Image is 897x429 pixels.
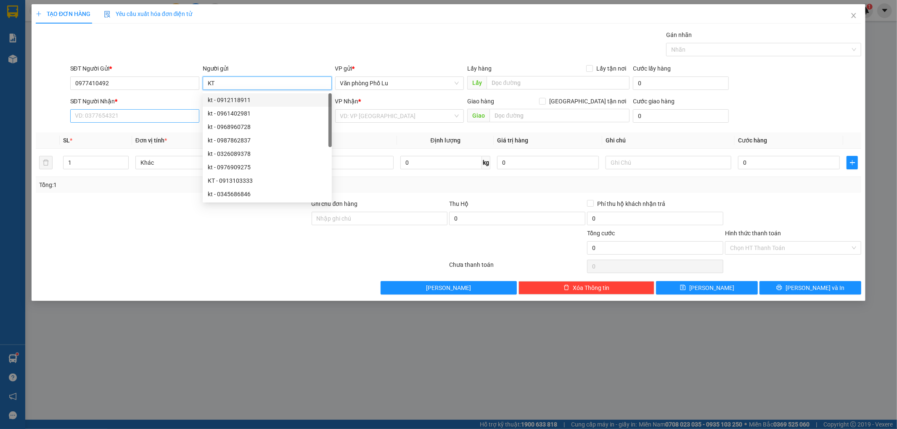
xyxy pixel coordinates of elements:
span: plus [847,159,857,166]
th: Ghi chú [602,132,735,149]
div: KT - 0913103333 [208,176,327,185]
span: Giao [467,109,490,122]
span: TẠO ĐƠN HÀNG [36,11,90,17]
input: Dọc đường [490,109,630,122]
span: Giá trị hàng [497,137,528,144]
span: VP Nhận [335,98,359,105]
div: kt - 0968960728 [208,122,327,132]
input: Cước giao hàng [633,109,729,123]
span: Phí thu hộ khách nhận trả [594,199,669,208]
span: Thu Hộ [449,200,468,207]
button: deleteXóa Thông tin [519,281,655,295]
img: icon [104,11,111,18]
button: [PERSON_NAME] [381,281,517,295]
div: kt - 0326089378 [203,147,332,161]
input: Cước lấy hàng [633,76,729,90]
span: Xóa Thông tin [573,283,609,292]
span: Lấy hàng [467,65,492,72]
span: delete [564,284,569,291]
button: save[PERSON_NAME] [656,281,758,295]
div: KT - 0913103333 [203,174,332,187]
span: save [680,284,686,291]
div: Chưa thanh toán [449,260,587,275]
span: Cước hàng [738,137,767,144]
button: Close [842,4,865,28]
span: Lấy [467,76,487,89]
div: kt - 0987862837 [203,134,332,147]
span: SL [63,137,70,144]
div: kt - 0976909275 [203,161,332,174]
span: kg [482,156,490,169]
button: printer[PERSON_NAME] và In [759,281,861,295]
div: kt - 0326089378 [208,149,327,158]
span: Văn phòng Phố Lu [340,77,459,89]
div: kt - 0976909275 [208,163,327,172]
label: Gán nhãn [666,32,692,38]
span: Khác [140,156,256,169]
div: kt - 0345686846 [203,187,332,201]
span: Định lượng [431,137,460,144]
div: kt - 0987862837 [208,136,327,145]
span: plus [36,11,42,17]
div: SĐT Người Gửi [70,64,199,73]
span: Đơn vị tính [135,137,167,144]
span: close [850,12,857,19]
button: delete [39,156,53,169]
input: Dọc đường [487,76,630,89]
span: Giao hàng [467,98,494,105]
div: kt - 0912118911 [203,93,332,107]
span: Tổng cước [587,230,615,237]
input: Ghi chú đơn hàng [312,212,448,225]
div: SĐT Người Nhận [70,97,199,106]
div: kt - 0968960728 [203,120,332,134]
span: [PERSON_NAME] và In [786,283,844,292]
label: Cước lấy hàng [633,65,671,72]
label: Hình thức thanh toán [725,230,781,237]
div: kt - 0961402981 [203,107,332,120]
span: [PERSON_NAME] [426,283,471,292]
div: VP gửi [335,64,464,73]
span: Lấy tận nơi [593,64,630,73]
span: printer [776,284,782,291]
div: Người gửi [203,64,332,73]
label: Ghi chú đơn hàng [312,200,358,207]
input: 0 [497,156,599,169]
div: Tổng: 1 [39,180,346,189]
div: kt - 0961402981 [208,109,327,118]
span: Yêu cầu xuất hóa đơn điện tử [104,11,193,17]
label: Cước giao hàng [633,98,675,105]
div: kt - 0345686846 [208,189,327,199]
button: plus [847,156,858,169]
input: Ghi Chú [606,156,731,169]
span: [PERSON_NAME] [689,283,734,292]
span: [GEOGRAPHIC_DATA] tận nơi [546,97,630,106]
div: kt - 0912118911 [208,95,327,105]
